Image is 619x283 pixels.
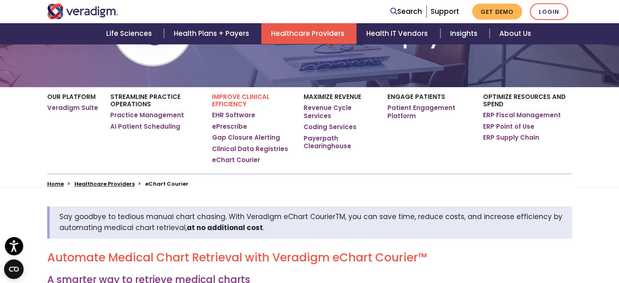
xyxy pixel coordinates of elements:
[304,123,357,131] a: Coding Services
[304,134,375,150] a: Payerpath Clearinghouse
[47,4,118,19] img: Veradigm logo
[530,3,568,20] a: Login
[74,180,135,188] a: Healthcare Providers
[212,111,255,119] a: EHR Software
[96,23,164,44] a: Life Sciences
[440,23,490,44] a: Insights
[490,23,541,44] a: About Us
[47,104,98,112] a: Veradigm Suite
[47,180,64,188] a: Home
[472,4,522,20] a: Get Demo
[110,111,184,119] a: Practice Management
[4,259,24,279] button: Open CMP widget
[390,6,422,17] a: Search
[483,134,539,142] a: ERP Supply Chain
[387,104,471,120] a: Patient Engagement Platform
[357,23,440,44] a: Health IT Vendors
[226,29,568,48] h1: eChart Courier™: Simplify Chart Retrieval
[261,23,357,44] a: Healthcare Providers
[483,111,561,119] a: ERP Fiscal Management
[47,251,572,265] h2: Automate Medical Chart Retrieval with Veradigm eChart Courier™
[212,134,280,142] a: Gap Closure Alerting
[431,7,459,16] a: Support
[304,104,375,120] a: Revenue Cycle Services
[110,123,180,131] a: AI Patient Scheduling
[212,156,260,164] a: eChart Courier
[212,123,247,131] a: ePrescribe
[187,223,263,233] strong: at no additional cost
[164,23,261,44] a: Health Plans + Payers
[463,225,609,273] iframe: Drift Chat Widget
[212,145,288,153] a: Clinical Data Registries
[483,123,534,131] a: ERP Point of Use
[59,212,562,233] span: Say goodbye to tedious manual chart chasing. With Veradigm eChart CourierTM, you can save time, r...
